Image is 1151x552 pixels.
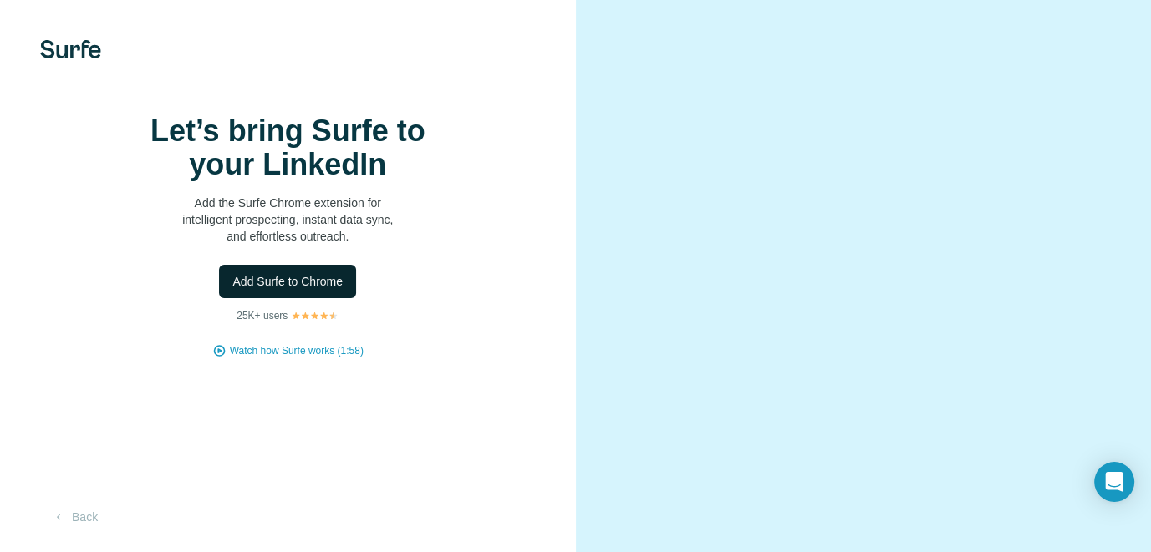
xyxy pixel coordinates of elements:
p: 25K+ users [237,308,288,323]
div: Open Intercom Messenger [1094,462,1134,502]
span: Add Surfe to Chrome [232,273,343,290]
img: Rating Stars [291,311,339,321]
img: Surfe's logo [40,40,101,58]
button: Watch how Surfe works (1:58) [230,343,364,358]
p: Add the Surfe Chrome extension for intelligent prospecting, instant data sync, and effortless out... [120,195,455,245]
button: Back [40,502,109,532]
h1: Let’s bring Surfe to your LinkedIn [120,114,455,181]
button: Add Surfe to Chrome [219,265,356,298]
